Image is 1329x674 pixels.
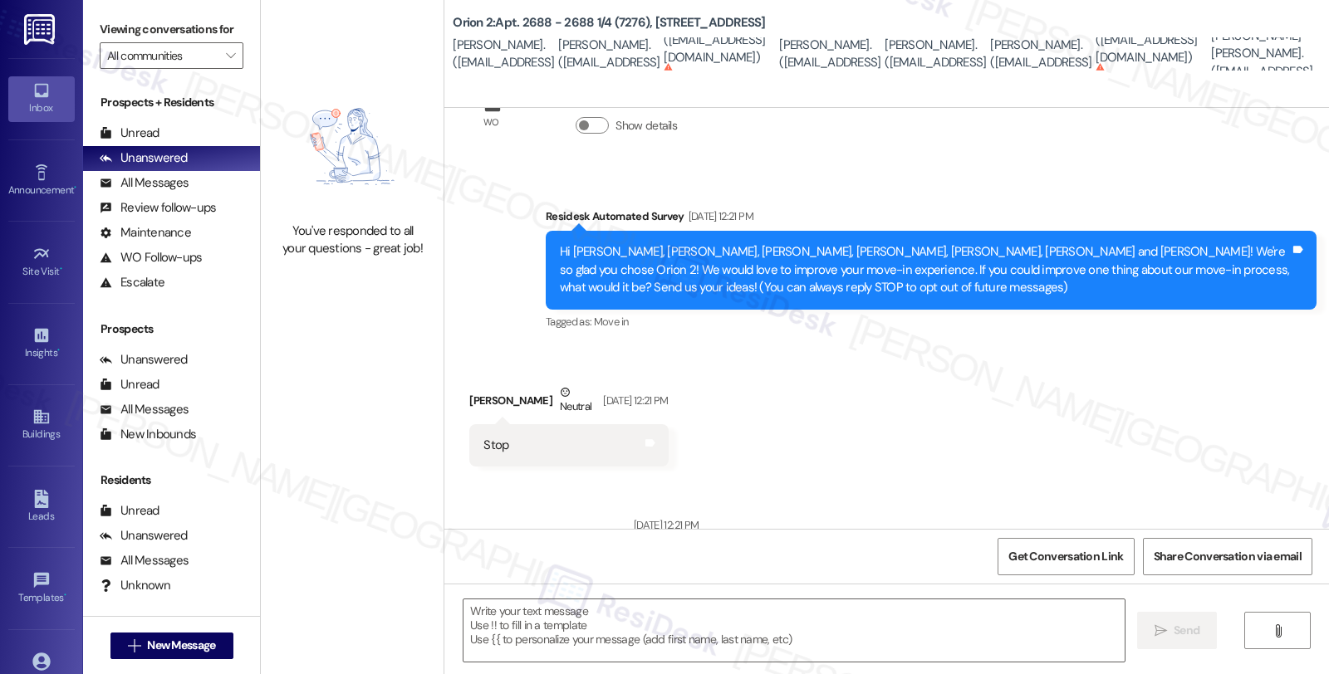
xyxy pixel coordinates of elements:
[557,383,595,418] div: Neutral
[100,376,159,393] div: Unread
[8,403,75,447] a: Buildings
[1143,538,1312,575] button: Share Conversation via email
[100,552,189,569] div: All Messages
[1272,624,1284,637] i: 
[630,516,699,534] div: [DATE] 12:21 PM
[100,199,216,217] div: Review follow-ups
[100,351,188,369] div: Unanswered
[57,344,60,356] span: •
[1154,548,1302,565] span: Share Conversation via email
[83,471,260,489] div: Residents
[100,249,202,266] div: WO Follow-ups
[8,240,75,285] a: Site Visit •
[594,315,628,329] span: Move in
[998,538,1134,575] button: Get Conversation Link
[664,62,775,86] sup: Cannot receive text messages
[74,182,76,193] span: •
[100,224,191,242] div: Maintenance
[1137,612,1218,649] button: Send
[453,14,765,32] b: Orion 2: Apt. 2688 - 2688 1/4 (7276), [STREET_ADDRESS]
[147,637,215,654] span: New Message
[615,117,677,134] label: Show details
[469,383,668,424] div: [PERSON_NAME]
[1096,62,1207,86] sup: Cannot receive text messages
[664,14,775,67] div: [PERSON_NAME]. ([EMAIL_ADDRESS][DOMAIN_NAME])
[779,18,880,90] div: [PERSON_NAME]. ([EMAIL_ADDRESS][DOMAIN_NAME])
[885,18,986,90] div: [PERSON_NAME]. ([EMAIL_ADDRESS][DOMAIN_NAME])
[8,485,75,530] a: Leads
[279,222,425,258] div: You've responded to all your questions - great job!
[560,243,1290,296] div: Hi [PERSON_NAME], [PERSON_NAME], [PERSON_NAME], [PERSON_NAME], [PERSON_NAME], [PERSON_NAME] and [...
[599,392,668,409] div: [DATE] 12:21 PM
[990,18,1091,90] div: [PERSON_NAME]. ([EMAIL_ADDRESS][DOMAIN_NAME])
[8,321,75,366] a: Insights •
[128,639,140,652] i: 
[8,76,75,121] a: Inbox
[100,125,159,142] div: Unread
[60,263,62,275] span: •
[1096,14,1207,67] div: [PERSON_NAME]. ([EMAIL_ADDRESS][DOMAIN_NAME])
[226,49,235,62] i: 
[1155,624,1167,637] i: 
[100,426,196,443] div: New Inbounds
[83,320,260,338] div: Prospects
[100,502,159,520] div: Unread
[100,174,189,192] div: All Messages
[24,14,58,45] img: ResiDesk Logo
[100,401,189,418] div: All Messages
[8,566,75,611] a: Templates •
[100,527,188,545] div: Unanswered
[110,632,233,659] button: New Message
[64,589,66,601] span: •
[100,577,170,594] div: Unknown
[558,18,660,90] div: [PERSON_NAME]. ([EMAIL_ADDRESS][DOMAIN_NAME])
[684,208,753,225] div: [DATE] 12:21 PM
[1174,622,1199,639] span: Send
[453,18,554,90] div: [PERSON_NAME]. ([EMAIL_ADDRESS][DOMAIN_NAME])
[483,437,508,454] div: Stop
[1008,548,1123,565] span: Get Conversation Link
[107,42,217,69] input: All communities
[83,94,260,111] div: Prospects + Residents
[546,310,1317,334] div: Tagged as:
[100,274,164,291] div: Escalate
[483,114,499,131] div: WO
[279,79,425,213] img: empty-state
[1211,9,1317,98] div: [PERSON_NAME] [PERSON_NAME] [PERSON_NAME]. ([EMAIL_ADDRESS][DOMAIN_NAME])
[100,149,188,167] div: Unanswered
[546,208,1317,231] div: Residesk Automated Survey
[100,17,243,42] label: Viewing conversations for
